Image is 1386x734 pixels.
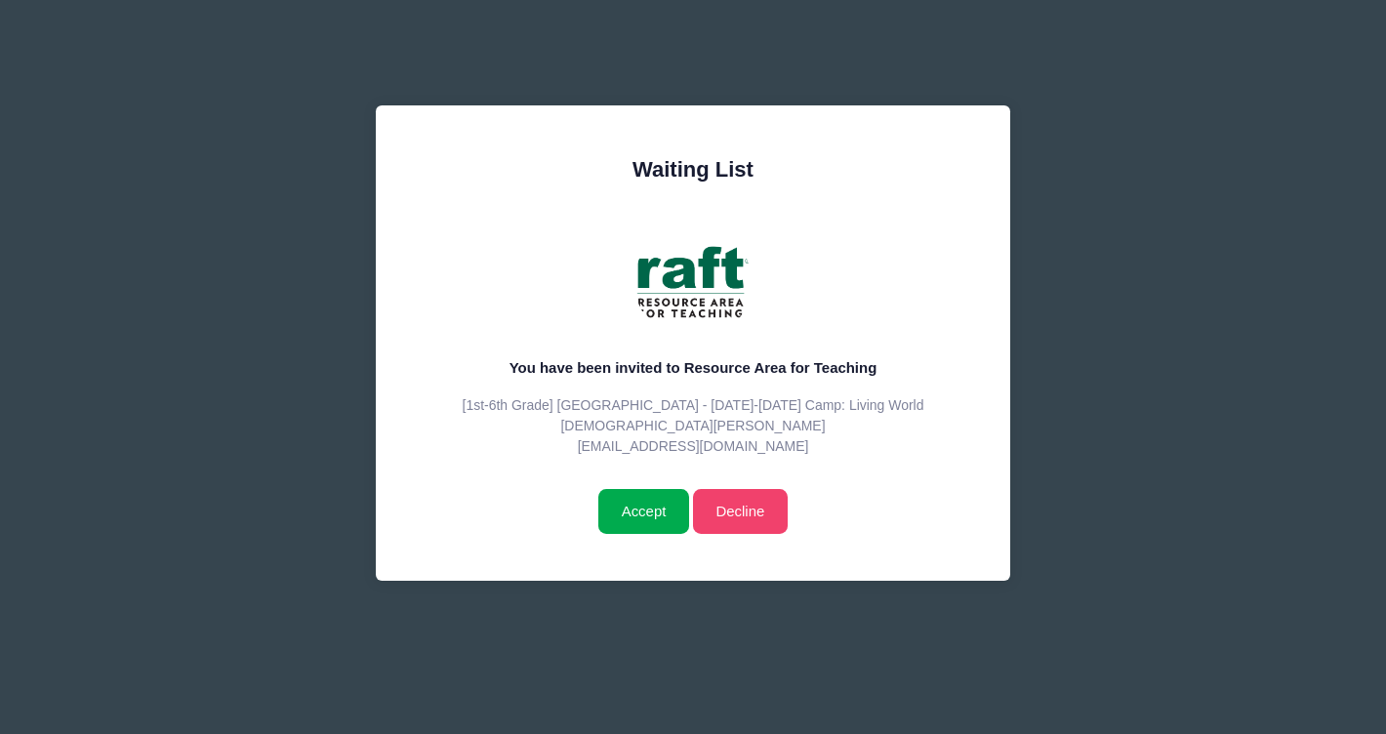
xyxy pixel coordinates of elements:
[634,224,752,341] img: Resource Area for Teaching
[424,436,963,457] p: [EMAIL_ADDRESS][DOMAIN_NAME]
[424,416,963,436] p: [DEMOGRAPHIC_DATA][PERSON_NAME]
[424,359,963,377] h5: You have been invited to Resource Area for Teaching
[424,395,963,416] p: [1st-6th Grade] [GEOGRAPHIC_DATA] - [DATE]-[DATE] Camp: Living World
[693,489,788,534] a: Decline
[598,489,689,534] input: Accept
[424,153,963,185] div: Waiting List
